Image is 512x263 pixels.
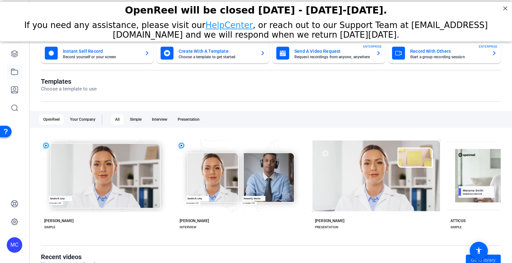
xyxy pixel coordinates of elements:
[126,114,145,125] div: Simple
[475,247,483,255] mat-icon: accessibility
[294,47,371,55] mat-card-title: Send A Video Request
[388,43,501,63] button: Record With OthersStart a group recording sessionENTERPRISE
[294,55,371,59] mat-card-subtitle: Request recordings from anyone, anywhere
[410,47,487,55] mat-card-title: Record With Others
[174,114,203,125] div: Presentation
[180,225,196,230] div: INTERVIEW
[272,43,385,63] button: Send A Video RequestRequest recordings from anyone, anywhereENTERPRISE
[315,225,338,230] div: PRESENTATION
[66,114,99,125] div: Your Company
[148,114,171,125] div: Interview
[41,78,97,85] h1: Templates
[205,19,253,28] a: HelpCenter
[479,44,497,49] span: ENTERPRISE
[157,43,269,63] button: Create With A TemplateChoose a template to get started
[24,19,488,38] span: If you need any assistance, please visit our , or reach out to our Support Team at [EMAIL_ADDRESS...
[39,114,64,125] div: OpenReel
[450,218,466,223] div: ATTICUS
[44,225,55,230] div: SIMPLE
[63,47,139,55] mat-card-title: Instant Self Record
[41,43,153,63] button: Instant Self RecordRecord yourself or your screen
[180,218,209,223] div: [PERSON_NAME]
[8,3,504,14] div: OpenReel will be closed [DATE] - [DATE]-[DATE].
[363,44,382,49] span: ENTERPRISE
[179,55,255,59] mat-card-subtitle: Choose a template to get started
[410,55,487,59] mat-card-subtitle: Start a group recording session
[41,253,103,261] h1: Recent videos
[41,85,97,93] p: Choose a template to use
[7,237,22,253] div: MC
[44,218,74,223] div: [PERSON_NAME]
[179,47,255,55] mat-card-title: Create With A Template
[315,218,344,223] div: [PERSON_NAME]
[450,225,462,230] div: SIMPLE
[63,55,139,59] mat-card-subtitle: Record yourself or your screen
[111,114,123,125] div: All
